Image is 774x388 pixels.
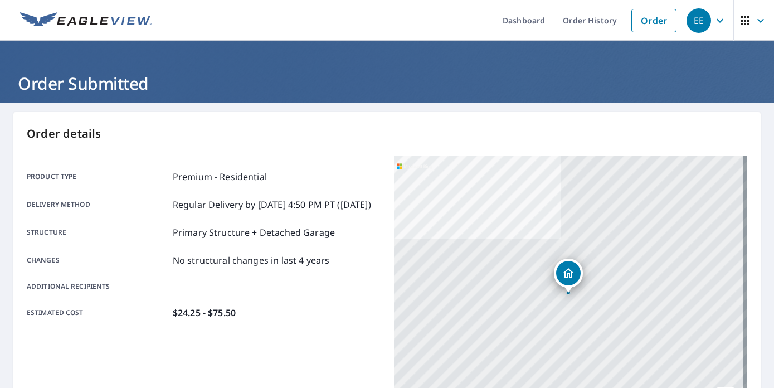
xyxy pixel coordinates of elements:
[27,125,747,142] p: Order details
[27,254,168,267] p: Changes
[631,9,676,32] a: Order
[173,254,330,267] p: No structural changes in last 4 years
[173,306,236,319] p: $24.25 - $75.50
[13,72,761,95] h1: Order Submitted
[687,8,711,33] div: EE
[20,12,152,29] img: EV Logo
[173,170,267,183] p: Premium - Residential
[27,306,168,319] p: Estimated cost
[554,259,583,293] div: Dropped pin, building 1, Residential property, 197 EMERALD ST N HAMILTON ON L8L5K9
[27,170,168,183] p: Product type
[173,198,371,211] p: Regular Delivery by [DATE] 4:50 PM PT ([DATE])
[27,282,168,292] p: Additional recipients
[27,198,168,211] p: Delivery method
[27,226,168,239] p: Structure
[173,226,335,239] p: Primary Structure + Detached Garage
